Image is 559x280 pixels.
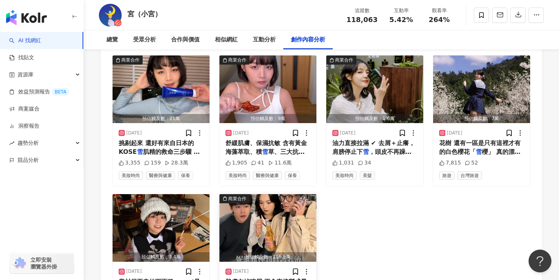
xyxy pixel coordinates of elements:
[106,35,118,44] div: 總覽
[253,35,276,44] div: 互動分析
[387,7,416,14] div: 互動率
[113,194,210,262] button: 預估觸及數：3.4萬
[447,130,462,136] div: [DATE]
[126,268,142,275] div: [DATE]
[346,7,378,14] div: 追蹤數
[146,171,175,180] span: 醫療與健康
[17,134,39,152] span: 趨勢分析
[9,141,14,146] span: rise
[10,253,74,274] a: chrome extension立即安裝 瀏覽器外掛
[291,35,325,44] div: 創作內容分析
[433,114,530,123] div: 預估觸及數：7萬
[171,35,200,44] div: 合作與價值
[363,148,369,155] mark: 雪
[113,194,210,262] img: post-image
[433,55,530,123] button: 預估觸及數：7萬
[126,130,142,136] div: [DATE]
[465,159,478,167] div: 52
[133,35,156,44] div: 受眾分析
[30,256,57,270] span: 立即安裝 瀏覽器外掛
[228,195,246,202] div: 商業合作
[326,55,423,123] img: post-image
[144,159,161,167] div: 159
[476,148,482,155] mark: 雪
[215,35,238,44] div: 相似網紅
[326,114,423,123] div: 預估觸及數：1.6萬
[346,16,378,24] span: 118,063
[17,152,39,169] span: 競品分析
[121,56,140,64] div: 商業合作
[99,4,122,27] img: KOL Avatar
[219,194,316,262] img: post-image
[219,55,316,123] img: post-image
[439,139,521,155] span: 花樹 還有一區是只有這裡才有的白色櫻花「
[332,159,354,167] div: 1,031
[127,9,162,19] div: 宮（小宮）
[233,268,249,275] div: [DATE]
[253,171,282,180] span: 醫療與健康
[226,171,250,180] span: 美妝時尚
[9,122,40,130] a: 洞察報告
[165,159,188,167] div: 28.3萬
[178,171,193,180] span: 保養
[389,16,413,24] span: 5.42%
[113,252,210,262] div: 預估觸及數：3.4萬
[9,37,41,44] a: searchAI 找網紅
[268,159,292,167] div: 11.6萬
[119,159,140,167] div: 3,355
[119,139,194,155] span: 挑剔起來 還好有來自日本的KOSE
[9,88,69,96] a: 效益預測報告BETA
[326,55,423,123] button: 商業合作預估觸及數：1.6萬
[228,56,246,64] div: 商業合作
[119,171,143,180] span: 美妝時尚
[529,250,551,272] iframe: Help Scout Beacon - Open
[439,171,454,180] span: 旅遊
[226,159,247,167] div: 1,905
[285,171,300,180] span: 保養
[12,257,27,269] img: chrome extension
[433,55,530,123] img: post-image
[219,114,316,123] div: 預估觸及數：9萬
[113,55,210,123] button: 商業合作預估觸及數：21萬
[340,130,356,136] div: [DATE]
[332,139,415,155] span: 油力直接拉滿 ✔ 去屑＋止癢，肩膀停止下
[360,171,375,180] span: 美髮
[219,194,316,262] button: 商業合作預估觸及數：116.5萬
[9,105,40,113] a: 商案媒合
[137,148,143,155] mark: 雪
[457,171,482,180] span: 台灣旅遊
[439,159,461,167] div: 7,815
[439,148,521,164] span: 櫻」 真的漂亮到像闖入動畫世界一樣 完
[226,139,307,155] span: 舒緩肌膚、保濕抗敏 含有黃金海藻萃取、積
[358,159,371,167] div: 34
[6,10,47,25] img: logo
[17,66,33,83] span: 資源庫
[233,130,249,136] div: [DATE]
[332,148,411,164] span: ，頭皮不再躁動 ✔ 無藥不刺激，洗頭不
[113,114,210,123] div: 預估觸及數：21萬
[335,56,353,64] div: 商業合作
[119,148,200,164] span: 肌精的救命三步驟 讓我在夏天也不怕肌膚
[332,171,357,180] span: 美妝時尚
[219,55,316,123] button: 商業合作預估觸及數：9萬
[251,159,264,167] div: 41
[425,7,454,14] div: 觀看率
[9,54,34,62] a: 找貼文
[262,148,268,155] mark: 雪
[113,55,210,123] img: post-image
[219,252,316,262] div: 預估觸及數：116.5萬
[429,16,450,24] span: 264%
